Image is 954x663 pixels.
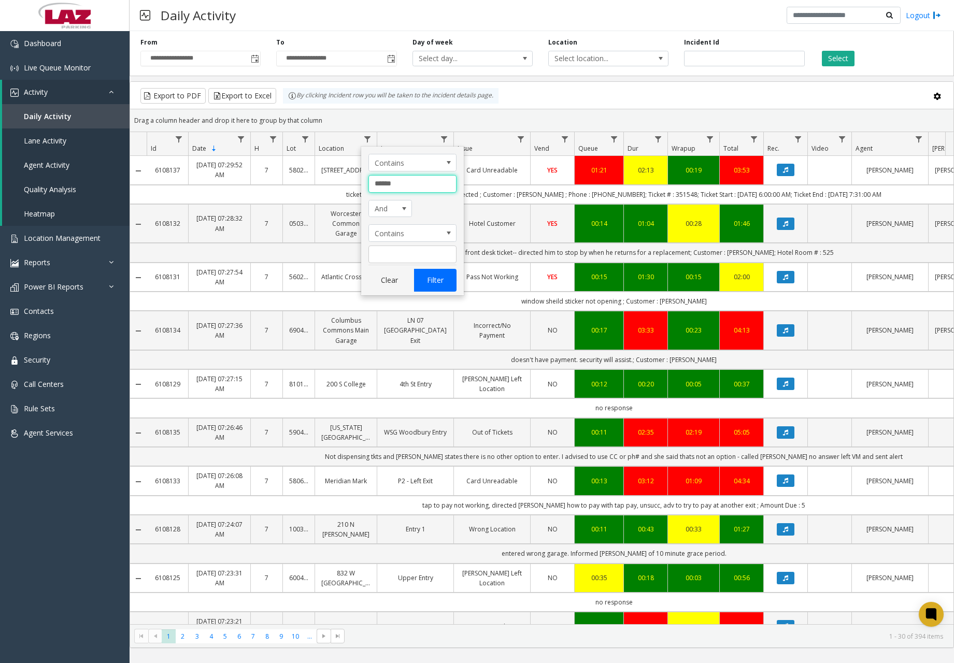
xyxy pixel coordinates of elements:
span: Call Centers [24,379,64,389]
span: Go to the next page [317,629,331,643]
span: Page 8 [260,629,274,643]
a: Pass Not Working [460,272,524,282]
div: 00:11 [581,427,617,437]
img: 'icon' [10,332,19,340]
a: 7 [257,476,276,486]
a: 7 [257,165,276,175]
button: Clear [368,269,411,292]
img: 'icon' [10,89,19,97]
a: 00:19 [674,165,713,175]
a: 00:12 [581,379,617,389]
img: 'icon' [10,64,19,73]
div: 00:56 [726,573,757,583]
a: [DATE] 07:27:54 AM [195,267,244,287]
span: Heatmap [24,209,55,219]
a: 02:19 [674,427,713,437]
button: Export to Excel [208,88,276,104]
img: 'icon' [10,308,19,316]
a: Collapse Details [130,327,147,335]
div: 04:22 [630,622,661,631]
span: Location [319,144,344,153]
a: Video Filter Menu [835,132,849,146]
a: 832 W [GEOGRAPHIC_DATA] [321,568,371,588]
div: 02:13 [630,165,661,175]
a: [PERSON_NAME] [858,272,922,282]
a: 05:05 [726,427,757,437]
span: YES [547,272,558,281]
span: NO [548,477,558,485]
a: 03:53 [726,165,757,175]
a: 00:20 [630,379,661,389]
a: 6108137 [153,165,182,175]
div: 00:15 [674,272,713,282]
div: 01:04 [630,219,661,228]
img: 'icon' [10,381,19,389]
a: Rec. Filter Menu [791,132,805,146]
a: 560261 [289,272,308,282]
a: YES [537,219,568,228]
a: 200 S College [321,379,371,389]
a: 00:28 [674,219,713,228]
a: 02:35 [630,427,661,437]
a: 810113 [289,379,308,389]
a: Collapse Details [130,429,147,437]
span: Lot [287,144,296,153]
span: Page 6 [232,629,246,643]
a: 00:17 [581,325,617,335]
span: Page 3 [190,629,204,643]
a: 6108134 [153,325,182,335]
a: Collapse Details [130,526,147,534]
a: 00:16 [581,622,617,631]
div: 00:33 [674,622,713,631]
a: 7 [257,219,276,228]
a: Entry 1 [383,524,447,534]
img: 'icon' [10,356,19,365]
a: 690412 [289,325,308,335]
div: Drag a column header and drop it here to group by that column [130,111,953,129]
a: Collapse Details [130,574,147,583]
a: Agent Activity [2,153,130,177]
img: 'icon' [10,235,19,243]
a: [DATE] 07:28:32 AM [195,213,244,233]
span: Lane [381,144,395,153]
span: Agent Activity [24,160,69,170]
a: 100324 [289,524,308,534]
span: Quality Analysis [24,184,76,194]
a: 6108131 [153,272,182,282]
a: [DATE] 07:29:52 AM [195,160,244,180]
div: 00:18 [630,573,661,583]
a: 00:35 [581,573,617,583]
div: 00:14 [581,219,617,228]
a: 600440 [289,573,308,583]
div: 00:03 [674,573,713,583]
span: Go to the last page [331,629,345,643]
a: 7 [257,573,276,583]
a: 4th St Entry [383,379,447,389]
span: NO [548,573,558,582]
a: 01:21 [581,165,617,175]
a: 00:33 [674,524,713,534]
img: 'icon' [10,259,19,267]
span: Agent Services [24,428,73,438]
a: 03:12 [630,476,661,486]
a: 00:37 [726,379,757,389]
a: NO [537,325,568,335]
a: Daily Activity [2,104,130,128]
a: Collapse Details [130,380,147,388]
span: Page 2 [176,629,190,643]
a: 580298 [289,165,308,175]
a: 00:13 [581,476,617,486]
div: Data table [130,132,953,624]
a: LN 07 [GEOGRAPHIC_DATA] Exit [383,315,447,345]
a: Date Filter Menu [234,132,248,146]
a: Quality Analysis [2,177,130,201]
a: [DATE] 07:23:31 AM [195,568,244,588]
a: [DATE] 07:26:08 AM [195,471,244,491]
a: 03:33 [630,325,661,335]
span: Contains [369,154,438,171]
